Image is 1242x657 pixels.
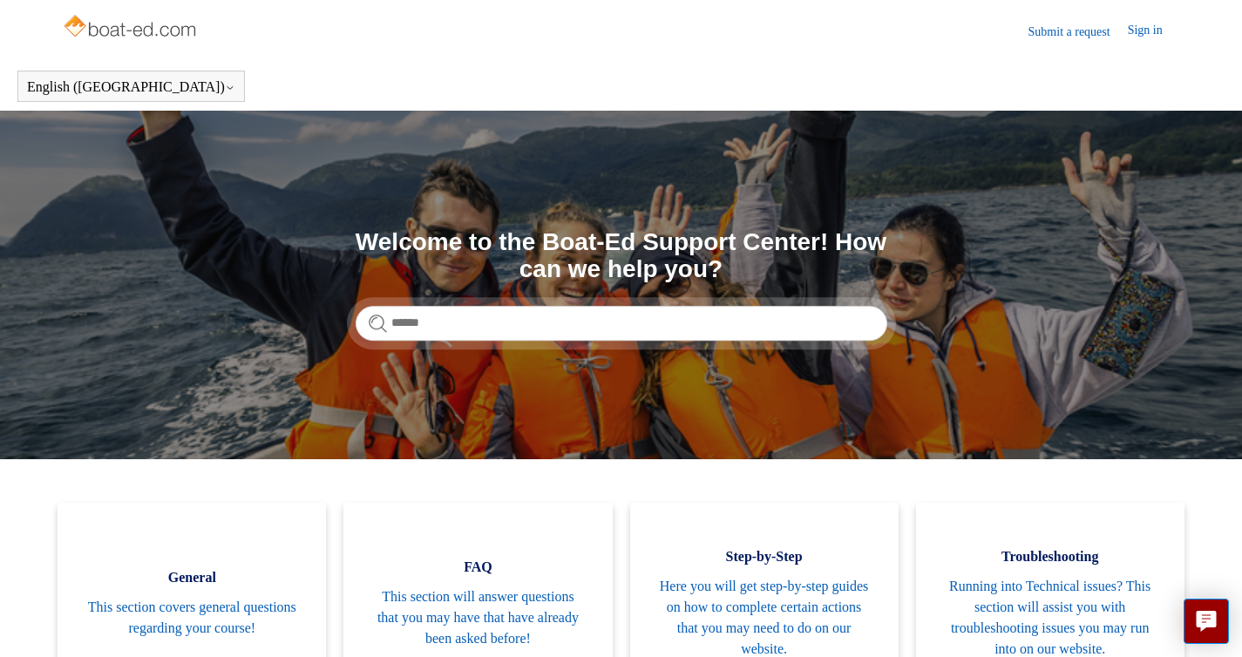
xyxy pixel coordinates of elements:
input: Search [356,306,887,341]
span: General [84,567,300,588]
span: FAQ [370,557,586,578]
button: Live chat [1184,599,1229,644]
a: Sign in [1128,21,1180,42]
span: This section covers general questions regarding your course! [84,597,300,639]
span: Step-by-Step [656,546,872,567]
button: English ([GEOGRAPHIC_DATA]) [27,79,235,95]
a: Submit a request [1028,23,1128,41]
span: This section will answer questions that you may have that have already been asked before! [370,586,586,649]
h1: Welcome to the Boat-Ed Support Center! How can we help you? [356,229,887,283]
img: Boat-Ed Help Center home page [62,10,200,45]
span: Troubleshooting [942,546,1158,567]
